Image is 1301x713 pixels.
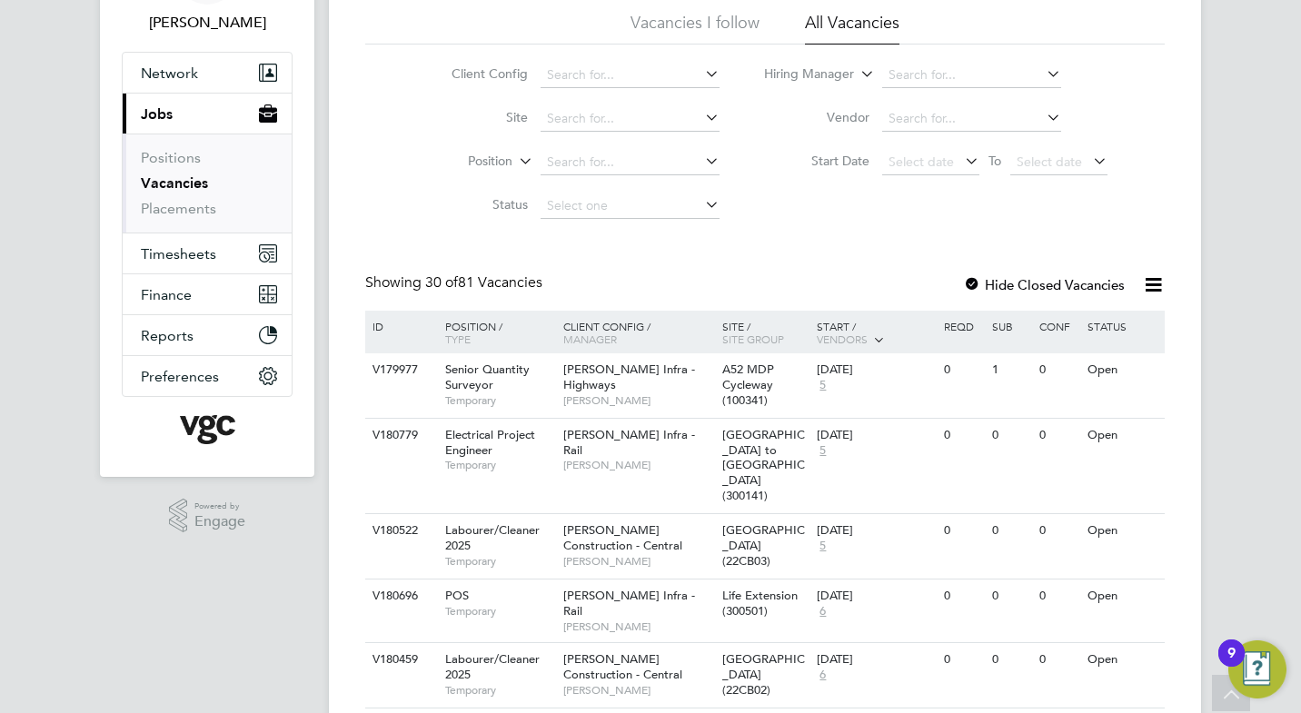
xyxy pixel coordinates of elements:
[1227,653,1236,677] div: 9
[817,539,829,554] span: 5
[563,588,695,619] span: [PERSON_NAME] Infra - Rail
[423,65,528,82] label: Client Config
[541,63,720,88] input: Search for...
[141,64,198,82] span: Network
[1083,353,1162,387] div: Open
[445,588,469,603] span: POS
[423,109,528,125] label: Site
[765,153,869,169] label: Start Date
[368,419,432,452] div: V180779
[368,353,432,387] div: V179977
[722,588,798,619] span: Life Extension (300501)
[1035,579,1082,613] div: 0
[1083,514,1162,548] div: Open
[122,12,293,34] span: Donatas Jausicas
[563,619,713,634] span: [PERSON_NAME]
[882,106,1061,132] input: Search for...
[939,579,987,613] div: 0
[817,604,829,619] span: 6
[722,361,774,408] span: A52 MDP Cycleway (100341)
[123,94,292,134] button: Jobs
[445,554,554,569] span: Temporary
[563,554,713,569] span: [PERSON_NAME]
[425,273,458,292] span: 30 of
[563,427,695,458] span: [PERSON_NAME] Infra - Rail
[817,589,935,604] div: [DATE]
[180,415,235,444] img: vgcgroup-logo-retina.png
[541,106,720,132] input: Search for...
[1035,514,1082,548] div: 0
[445,361,530,392] span: Senior Quantity Surveyor
[882,63,1061,88] input: Search for...
[631,12,760,45] li: Vacancies I follow
[563,651,682,682] span: [PERSON_NAME] Construction - Central
[1083,311,1162,342] div: Status
[563,361,695,392] span: [PERSON_NAME] Infra - Highways
[123,315,292,355] button: Reports
[368,311,432,342] div: ID
[817,652,935,668] div: [DATE]
[563,458,713,472] span: [PERSON_NAME]
[563,393,713,408] span: [PERSON_NAME]
[1035,311,1082,342] div: Conf
[123,356,292,396] button: Preferences
[445,651,540,682] span: Labourer/Cleaner 2025
[983,149,1007,173] span: To
[445,683,554,698] span: Temporary
[563,522,682,553] span: [PERSON_NAME] Construction - Central
[141,200,216,217] a: Placements
[563,332,617,346] span: Manager
[939,353,987,387] div: 0
[141,245,216,262] span: Timesheets
[559,311,718,354] div: Client Config /
[368,514,432,548] div: V180522
[141,149,201,166] a: Positions
[194,514,245,530] span: Engage
[365,273,546,292] div: Showing
[817,428,935,443] div: [DATE]
[1083,419,1162,452] div: Open
[939,514,987,548] div: 0
[988,579,1035,613] div: 0
[123,53,292,93] button: Network
[368,643,432,677] div: V180459
[812,311,939,356] div: Start /
[963,276,1125,293] label: Hide Closed Vacancies
[445,393,554,408] span: Temporary
[445,604,554,619] span: Temporary
[805,12,899,45] li: All Vacancies
[817,668,829,683] span: 6
[445,332,471,346] span: Type
[939,311,987,342] div: Reqd
[817,523,935,539] div: [DATE]
[123,274,292,314] button: Finance
[817,443,829,459] span: 5
[722,427,805,504] span: [GEOGRAPHIC_DATA] to [GEOGRAPHIC_DATA] (300141)
[141,174,208,192] a: Vacancies
[408,153,512,171] label: Position
[765,109,869,125] label: Vendor
[1035,419,1082,452] div: 0
[988,514,1035,548] div: 0
[722,651,805,698] span: [GEOGRAPHIC_DATA] (22CB02)
[939,419,987,452] div: 0
[563,683,713,698] span: [PERSON_NAME]
[141,368,219,385] span: Preferences
[1083,579,1162,613] div: Open
[368,579,432,613] div: V180696
[722,332,784,346] span: Site Group
[445,522,540,553] span: Labourer/Cleaner 2025
[423,196,528,213] label: Status
[1035,643,1082,677] div: 0
[718,311,813,354] div: Site /
[988,311,1035,342] div: Sub
[889,153,954,170] span: Select date
[1017,153,1082,170] span: Select date
[988,643,1035,677] div: 0
[445,427,535,458] span: Electrical Project Engineer
[541,193,720,219] input: Select one
[817,332,868,346] span: Vendors
[1083,643,1162,677] div: Open
[939,643,987,677] div: 0
[817,362,935,378] div: [DATE]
